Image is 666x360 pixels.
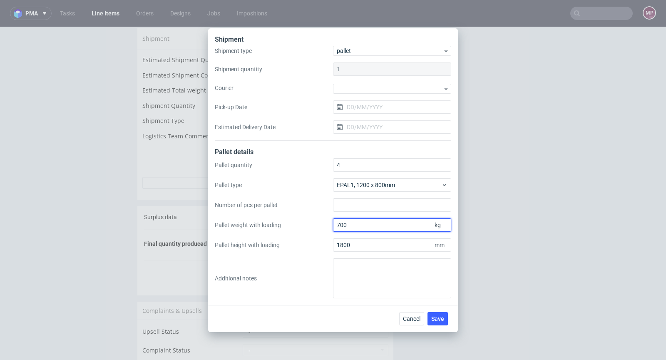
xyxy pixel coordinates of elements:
td: Shipment Quantity [142,74,263,90]
label: Pallet quantity [215,161,333,169]
span: Save [431,316,444,322]
label: Pallet type [215,181,333,189]
td: Unknown [263,59,388,74]
td: Estimated Shipment Quantity [142,28,263,44]
span: Surplus data [144,187,177,194]
label: Pallet weight with loading [215,221,333,229]
span: Cancel [403,316,420,322]
button: Update [343,126,388,138]
label: Courier [215,84,333,92]
td: package [263,89,388,105]
button: Save [427,312,448,325]
td: Estimated Total weight [142,59,263,74]
td: Unknown [263,28,388,44]
button: Create task [349,242,387,255]
label: Shipment type [215,47,333,55]
td: 1 [263,74,388,90]
label: Pick-up Date [215,103,333,111]
div: Shipment [215,35,451,46]
span: mm [433,239,450,251]
td: Logistics Team Comment [142,105,263,123]
span: kg [433,219,450,231]
button: Showdetails [142,150,388,162]
input: DD/MM/YYYY [333,100,451,114]
td: Upsell Status [142,298,241,317]
div: Pallet details [215,147,451,158]
label: Pallet height with loading [215,241,333,249]
span: Final quantity produced [144,214,207,220]
label: Estimated Delivery Date [215,123,333,131]
span: pallet [337,47,443,55]
span: Create task [353,246,383,252]
div: Shipment [137,1,393,23]
td: Estimated Shipment Cost [142,44,263,59]
label: Shipment quantity [215,65,333,73]
div: Complaints & Upsells [137,275,393,293]
input: DD/MM/YYYY [333,120,451,134]
label: Additional notes [215,274,333,282]
label: Number of pcs per pallet [215,201,333,209]
td: Complaint Status [142,317,241,336]
span: EPAL1, 1200 x 800mm [337,181,441,189]
td: Unknown [263,44,388,59]
button: Cancel [399,312,424,325]
td: Shipment Type [142,89,263,105]
span: units [357,214,378,222]
button: Manage shipments [333,6,388,18]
